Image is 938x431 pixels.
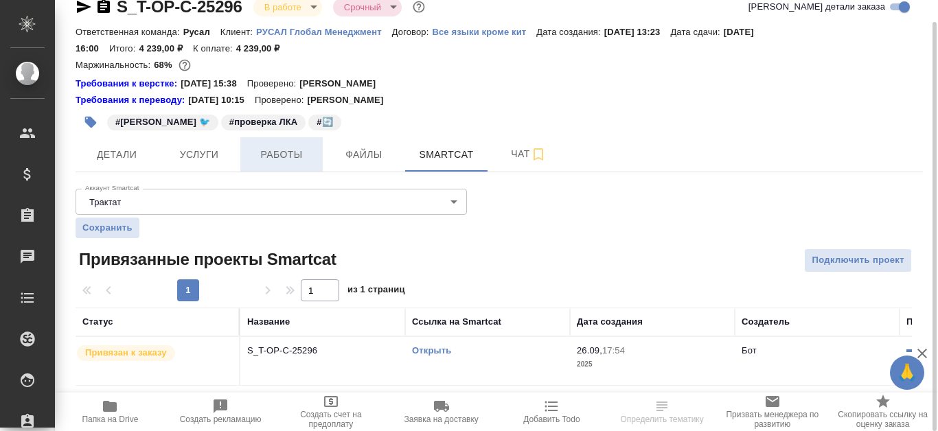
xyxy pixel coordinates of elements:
p: [DATE] 10:15 [188,93,255,107]
span: Создать рекламацию [180,415,262,424]
p: 4 239,00 ₽ [236,43,290,54]
span: Привязанные проекты Smartcat [76,248,336,270]
span: Папка на Drive [82,415,138,424]
div: Создатель [742,315,790,329]
span: Определить тематику [620,415,703,424]
p: Русал [183,27,220,37]
span: из 1 страниц [347,281,405,301]
span: Подключить проект [812,253,904,268]
p: Клиент: [220,27,256,37]
a: РУСАЛ Глобал Менеджмент [256,25,392,37]
div: Статус [82,315,113,329]
p: Привязан к заказу [85,346,167,360]
span: Детали [84,146,150,163]
p: К оплате: [193,43,236,54]
button: Срочный [340,1,385,13]
p: Договор: [392,27,433,37]
button: 1128.00 RUB; [176,56,194,74]
p: Итого: [109,43,139,54]
div: Нажми, чтобы открыть папку с инструкцией [76,77,181,91]
p: Дата создания: [536,27,604,37]
p: Бот [742,345,757,356]
button: Папка на Drive [55,393,165,431]
p: Проверено: [247,77,300,91]
p: [PERSON_NAME] [307,93,393,107]
p: S_T-OP-C-25296 [247,344,398,358]
span: Услуги [166,146,232,163]
span: Крицкая Кристина 🐦 [106,115,220,127]
button: Добавить Todo [496,393,607,431]
svg: Подписаться [530,146,547,163]
div: Дата создания [577,315,643,329]
span: Сохранить [82,221,133,235]
span: Создать счет на предоплату [284,410,378,429]
p: 68% [154,60,175,70]
p: Проверено: [255,93,308,107]
button: Создать счет на предоплату [276,393,387,431]
span: Smartcat [413,146,479,163]
a: Все языки кроме кит [432,25,536,37]
span: Файлы [331,146,397,163]
span: проверка ЛКА [220,115,307,127]
div: Нажми, чтобы открыть папку с инструкцией [76,93,188,107]
p: [DATE] 13:23 [604,27,671,37]
p: 2025 [577,358,728,371]
p: #[PERSON_NAME] 🐦 [115,115,210,129]
button: Призвать менеджера по развитию [718,393,828,431]
span: 🙏 [895,358,919,387]
button: Трактат [85,196,125,208]
span: Призвать менеджера по развитию [726,410,820,429]
p: [PERSON_NAME] [299,77,386,91]
p: РУСАЛ Глобал Менеджмент [256,27,392,37]
p: Все языки кроме кит [432,27,536,37]
div: Ссылка на Smartcat [412,315,501,329]
span: Добавить Todo [523,415,580,424]
button: 🙏 [890,356,924,390]
p: #🔄️ [317,115,332,129]
span: Работы [249,146,314,163]
p: 17:54 [602,345,625,356]
a: Требования к переводу: [76,93,188,107]
span: Чат [496,145,562,163]
p: [DATE] 15:38 [181,77,247,91]
button: Скопировать ссылку на оценку заказа [827,393,938,431]
p: 4 239,00 ₽ [139,43,193,54]
span: 🔄️ [307,115,342,127]
button: Определить тематику [607,393,718,431]
a: Требования к верстке: [76,77,181,91]
button: Добавить тэг [76,107,106,137]
p: #проверка ЛКА [229,115,297,129]
p: Ответственная команда: [76,27,183,37]
div: Название [247,315,290,329]
p: Маржинальность: [76,60,154,70]
div: Трактат [76,189,467,215]
span: Скопировать ссылку на оценку заказа [836,410,930,429]
button: Создать рекламацию [165,393,276,431]
button: В работе [260,1,306,13]
span: Заявка на доставку [404,415,478,424]
p: Дата сдачи: [670,27,723,37]
button: Сохранить [76,218,139,238]
button: Заявка на доставку [386,393,496,431]
a: Открыть [412,345,451,356]
p: 26.09, [577,345,602,356]
button: Подключить проект [804,248,912,272]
